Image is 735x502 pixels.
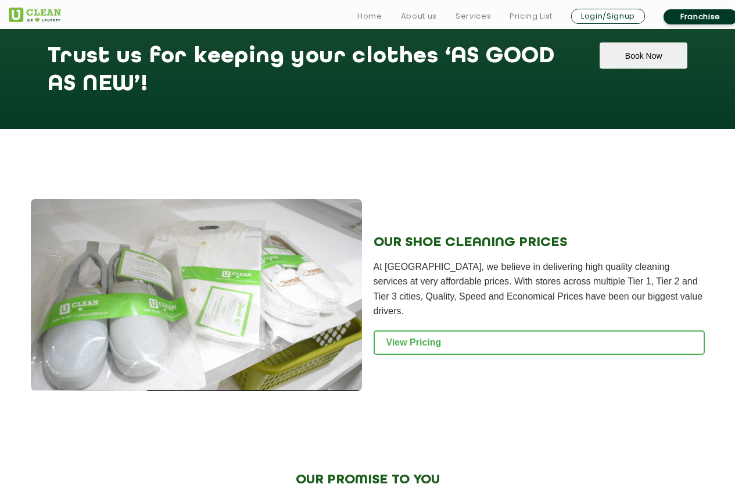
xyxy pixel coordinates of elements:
[374,235,705,250] h2: OUR SHOE CLEANING PRICES
[571,9,645,24] a: Login/Signup
[374,259,705,319] p: At [GEOGRAPHIC_DATA], we believe in delivering high quality cleaning services at very affordable ...
[600,42,687,69] button: Book Now
[113,472,622,487] h2: OUR PROMISE TO YOU
[9,8,61,22] img: UClean Laundry and Dry Cleaning
[31,199,362,391] img: Shoe Cleaning Service
[401,9,437,23] a: About us
[48,42,573,81] h1: Trust us for keeping your clothes ‘AS GOOD AS NEW’!
[374,330,705,355] a: View Pricing
[510,9,553,23] a: Pricing List
[357,9,382,23] a: Home
[456,9,491,23] a: Services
